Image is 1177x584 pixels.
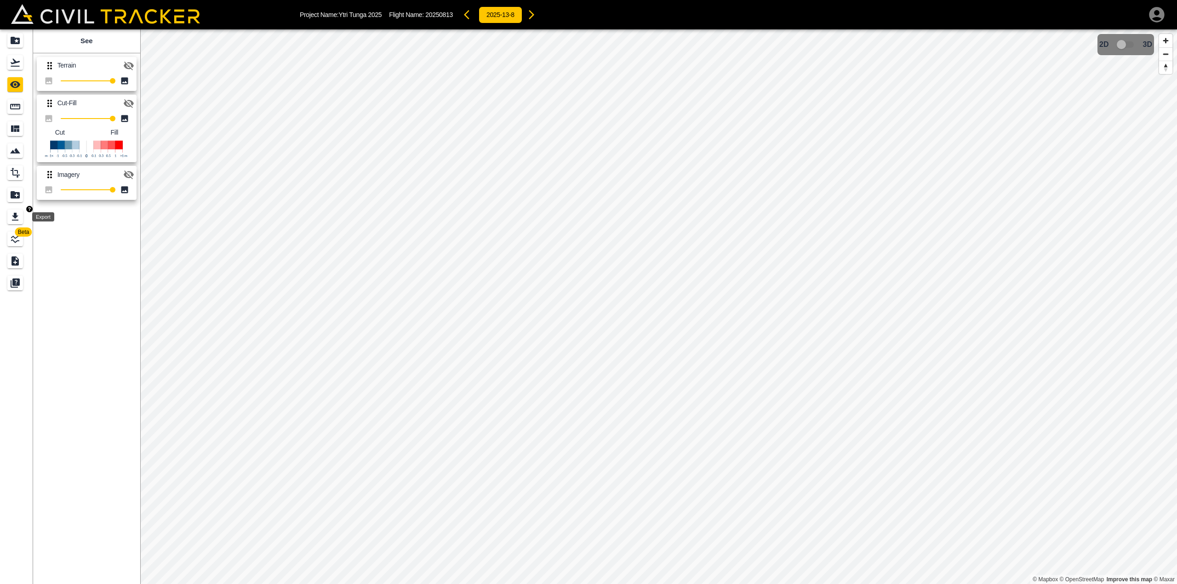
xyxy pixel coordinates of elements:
canvas: Map [140,29,1177,584]
p: Project Name: Ytri Tunga 2025 [300,11,382,18]
button: 2025-13-8 [479,6,522,23]
p: Flight Name: [389,11,453,18]
span: 3D model not uploaded yet [1113,36,1139,53]
span: 20250813 [425,11,453,18]
img: Civil Tracker [11,4,200,23]
span: 2D [1099,40,1108,49]
span: 3D [1143,40,1152,49]
a: OpenStreetMap [1060,576,1104,583]
a: Map feedback [1107,576,1152,583]
a: Maxar [1154,576,1175,583]
button: Zoom out [1159,47,1172,61]
button: Reset bearing to north [1159,61,1172,74]
a: Mapbox [1033,576,1058,583]
button: Zoom in [1159,34,1172,47]
div: Export [32,212,54,221]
